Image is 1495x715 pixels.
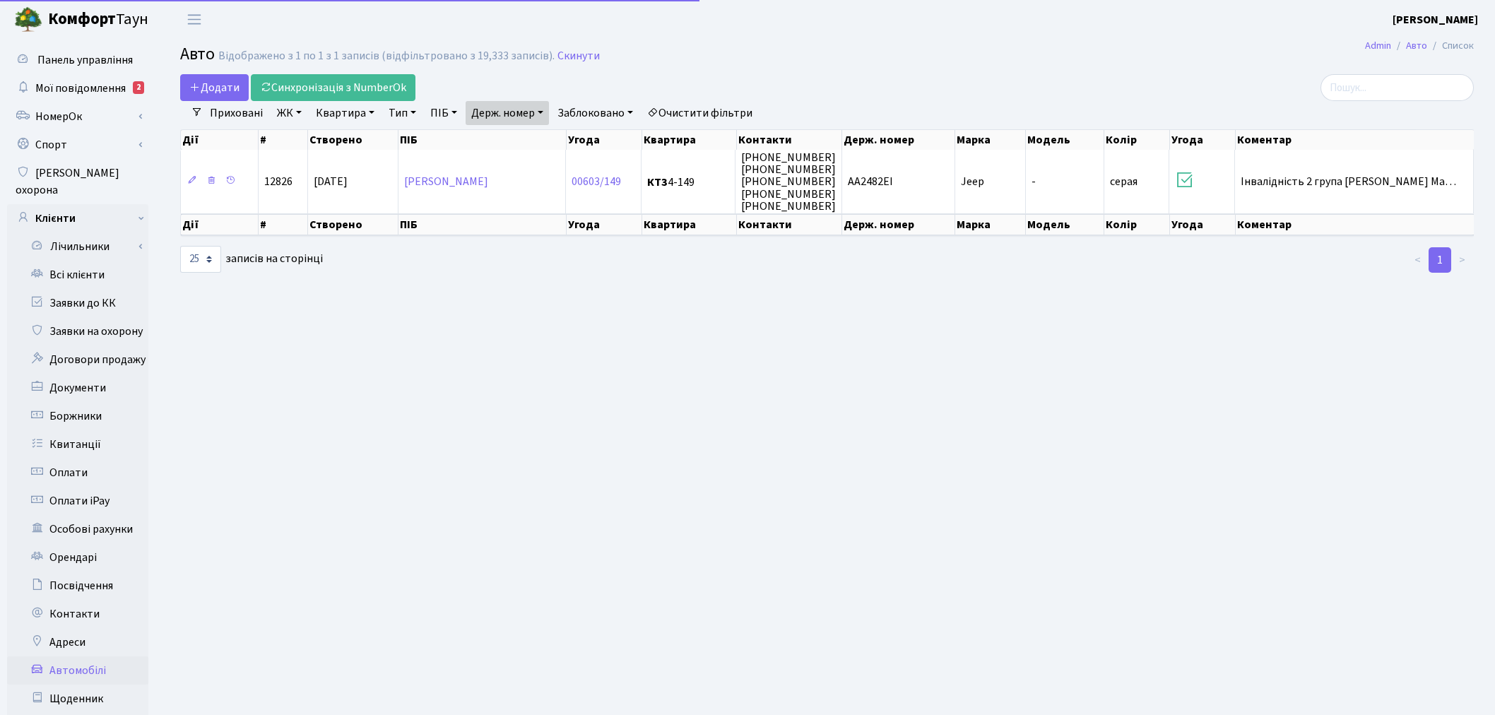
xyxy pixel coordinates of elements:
[180,246,221,273] select: записів на сторінці
[1104,130,1170,150] th: Колір
[7,600,148,628] a: Контакти
[1032,175,1036,190] span: -
[398,214,567,235] th: ПІБ
[7,102,148,131] a: НомерОк
[37,52,133,68] span: Панель управління
[1236,130,1475,150] th: Коментар
[180,74,249,101] a: Додати
[1170,214,1236,235] th: Угода
[7,46,148,74] a: Панель управління
[572,175,621,190] a: 00603/149
[7,656,148,685] a: Автомобілі
[181,214,259,235] th: Дії
[189,80,240,95] span: Додати
[7,459,148,487] a: Оплати
[271,101,307,125] a: ЖК
[1393,12,1478,28] b: [PERSON_NAME]
[35,81,126,96] span: Мої повідомлення
[398,130,567,150] th: ПІБ
[737,130,843,150] th: Контакти
[842,214,955,235] th: Держ. номер
[7,515,148,543] a: Особові рахунки
[16,232,148,261] a: Лічильники
[218,49,555,63] div: Відображено з 1 по 1 з 1 записів (відфільтровано з 19,333 записів).
[567,214,642,235] th: Угода
[7,487,148,515] a: Оплати iPay
[1344,31,1495,61] nav: breadcrumb
[1393,11,1478,28] a: [PERSON_NAME]
[466,101,549,125] a: Держ. номер
[425,101,463,125] a: ПІБ
[1427,38,1474,54] li: Список
[1026,130,1104,150] th: Модель
[7,261,148,289] a: Всі клієнти
[961,175,984,190] span: Jeep
[404,175,488,190] a: [PERSON_NAME]
[308,214,398,235] th: Створено
[1026,214,1104,235] th: Модель
[1241,175,1456,190] span: Інвалідність 2 група [PERSON_NAME] Ма…
[647,175,668,190] b: КТ3
[647,177,729,188] span: 4-149
[133,81,144,94] div: 2
[204,101,268,125] a: Приховані
[7,289,148,317] a: Заявки до КК
[259,214,309,235] th: #
[7,345,148,374] a: Договори продажу
[1236,214,1475,235] th: Коментар
[180,42,215,66] span: Авто
[314,175,348,190] span: [DATE]
[7,628,148,656] a: Адреси
[14,6,42,34] img: logo.png
[7,572,148,600] a: Посвідчення
[48,8,148,32] span: Таун
[842,130,955,150] th: Держ. номер
[567,130,642,150] th: Угода
[7,159,148,204] a: [PERSON_NAME] охорона
[383,101,422,125] a: Тип
[642,130,737,150] th: Квартира
[1406,38,1427,53] a: Авто
[7,543,148,572] a: Орендарі
[264,175,292,190] span: 12826
[955,214,1026,235] th: Марка
[1170,130,1236,150] th: Угода
[259,130,309,150] th: #
[180,246,323,273] label: записів на сторінці
[177,8,212,31] button: Переключити навігацію
[48,8,116,30] b: Комфорт
[552,101,639,125] a: Заблоковано
[642,101,758,125] a: Очистити фільтри
[1320,74,1474,101] input: Пошук...
[7,374,148,402] a: Документи
[741,150,836,213] span: [PHONE_NUMBER] [PHONE_NUMBER] [PHONE_NUMBER] [PHONE_NUMBER] [PHONE_NUMBER]
[1429,247,1451,273] a: 1
[308,130,398,150] th: Створено
[251,74,415,101] a: Синхронізація з NumberOk
[7,131,148,159] a: Спорт
[1365,38,1391,53] a: Admin
[848,175,893,190] span: АА2482ЕІ
[557,49,600,63] a: Скинути
[955,130,1026,150] th: Марка
[7,317,148,345] a: Заявки на охорону
[7,74,148,102] a: Мої повідомлення2
[1110,175,1137,190] span: серая
[642,214,737,235] th: Квартира
[181,130,259,150] th: Дії
[737,214,843,235] th: Контакти
[7,402,148,430] a: Боржники
[1104,214,1170,235] th: Колір
[7,204,148,232] a: Клієнти
[7,430,148,459] a: Квитанції
[7,685,148,713] a: Щоденник
[310,101,380,125] a: Квартира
